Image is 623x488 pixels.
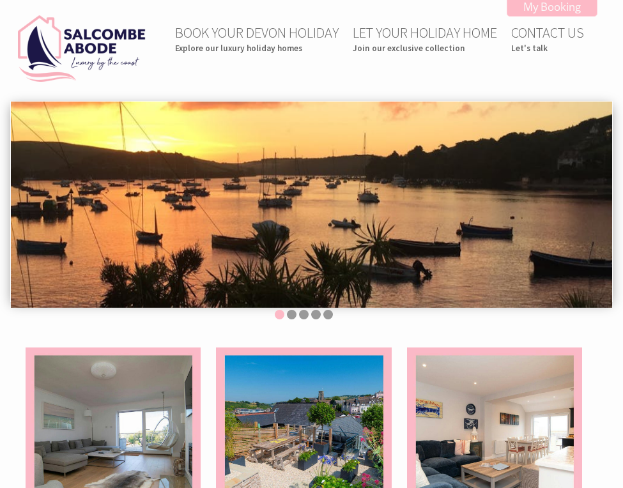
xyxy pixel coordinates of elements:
[175,43,339,54] small: Explore our luxury holiday homes
[18,15,146,82] img: Salcombe Abode
[175,24,339,54] a: BOOK YOUR DEVON HOLIDAYExplore our luxury holiday homes
[511,24,584,54] a: CONTACT USLet's talk
[353,24,497,54] a: LET YOUR HOLIDAY HOMEJoin our exclusive collection
[353,43,497,54] small: Join our exclusive collection
[511,43,584,54] small: Let's talk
